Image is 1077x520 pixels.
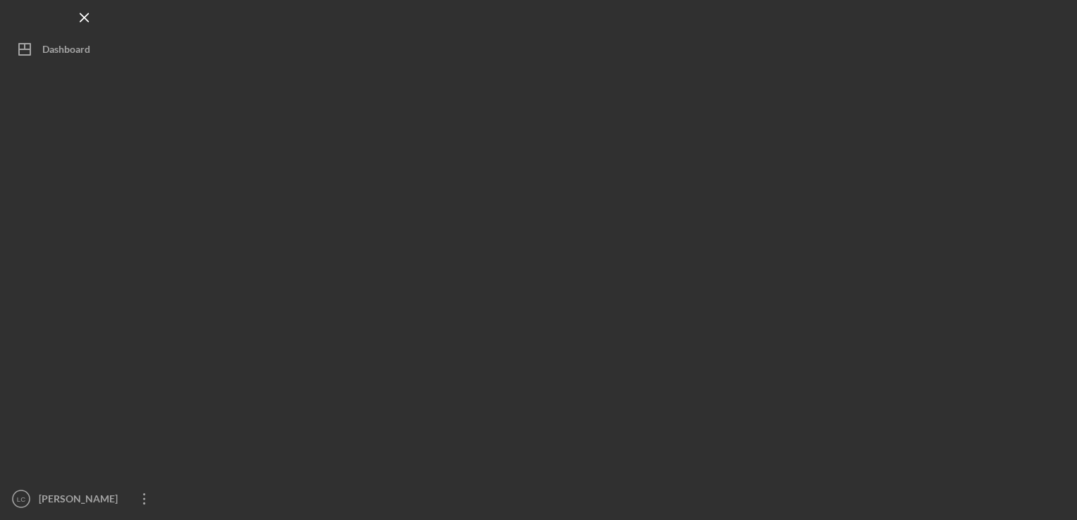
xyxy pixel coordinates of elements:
[42,35,90,67] div: Dashboard
[35,485,127,516] div: [PERSON_NAME]
[7,485,162,513] button: LC[PERSON_NAME]
[17,495,25,503] text: LC
[7,35,162,63] button: Dashboard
